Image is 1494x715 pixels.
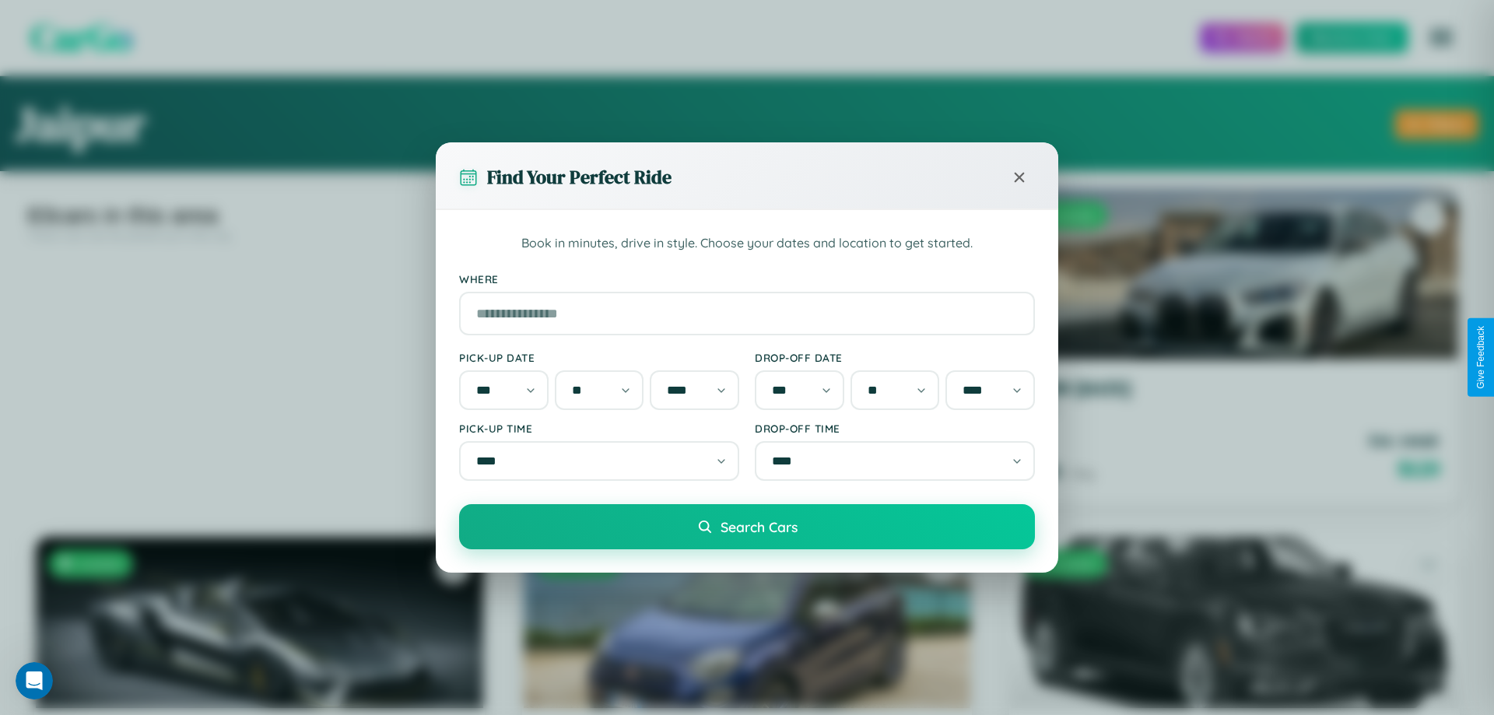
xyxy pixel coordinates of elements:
label: Pick-up Time [459,422,739,435]
label: Drop-off Date [755,351,1035,364]
h3: Find Your Perfect Ride [487,164,672,190]
label: Drop-off Time [755,422,1035,435]
button: Search Cars [459,504,1035,549]
p: Book in minutes, drive in style. Choose your dates and location to get started. [459,233,1035,254]
label: Where [459,272,1035,286]
label: Pick-up Date [459,351,739,364]
span: Search Cars [721,518,798,535]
